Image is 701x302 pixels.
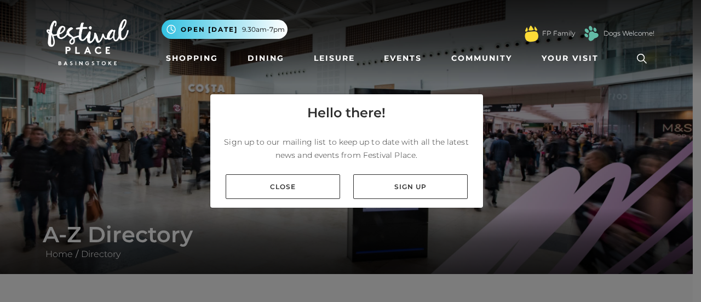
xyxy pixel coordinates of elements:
a: Shopping [162,48,222,69]
a: Your Visit [537,48,608,69]
a: Dining [243,48,289,69]
span: 9.30am-7pm [242,25,285,35]
a: Events [380,48,426,69]
span: Open [DATE] [181,25,238,35]
button: Open [DATE] 9.30am-7pm [162,20,288,39]
a: Community [447,48,516,69]
h4: Hello there! [307,103,386,123]
img: Festival Place Logo [47,19,129,65]
span: Your Visit [542,53,599,64]
a: Leisure [309,48,359,69]
a: FP Family [542,29,575,38]
a: Dogs Welcome! [604,29,654,38]
a: Close [226,174,340,199]
p: Sign up to our mailing list to keep up to date with all the latest news and events from Festival ... [219,135,474,162]
a: Sign up [353,174,468,199]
